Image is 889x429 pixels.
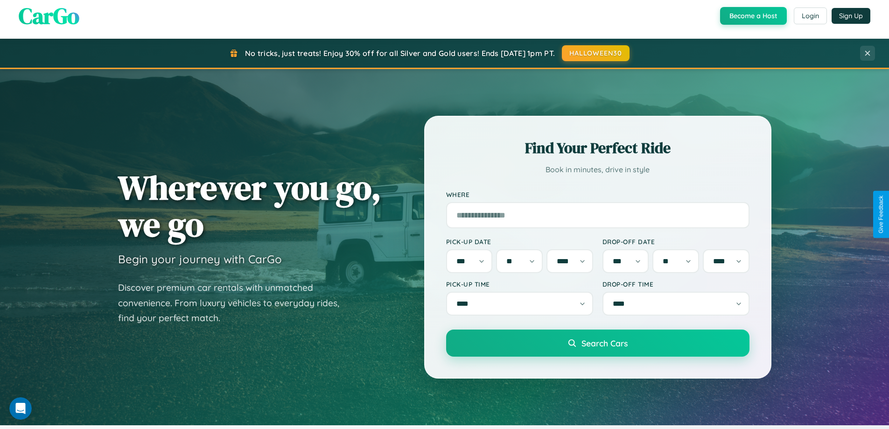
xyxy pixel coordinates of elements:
button: Sign Up [832,8,870,24]
span: No tricks, just treats! Enjoy 30% off for all Silver and Gold users! Ends [DATE] 1pm PT. [245,49,555,58]
div: Give Feedback [878,196,884,233]
button: Become a Host [720,7,787,25]
h2: Find Your Perfect Ride [446,138,749,158]
button: Login [794,7,827,24]
button: Search Cars [446,330,749,357]
label: Where [446,190,749,198]
label: Pick-up Date [446,238,593,246]
button: HALLOWEEN30 [562,45,630,61]
h3: Begin your journey with CarGo [118,252,282,266]
h1: Wherever you go, we go [118,169,381,243]
iframe: Intercom live chat [9,397,32,420]
label: Pick-up Time [446,280,593,288]
span: Search Cars [581,338,628,348]
p: Discover premium car rentals with unmatched convenience. From luxury vehicles to everyday rides, ... [118,280,351,326]
label: Drop-off Date [602,238,749,246]
p: Book in minutes, drive in style [446,163,749,176]
span: CarGo [19,0,79,31]
label: Drop-off Time [602,280,749,288]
